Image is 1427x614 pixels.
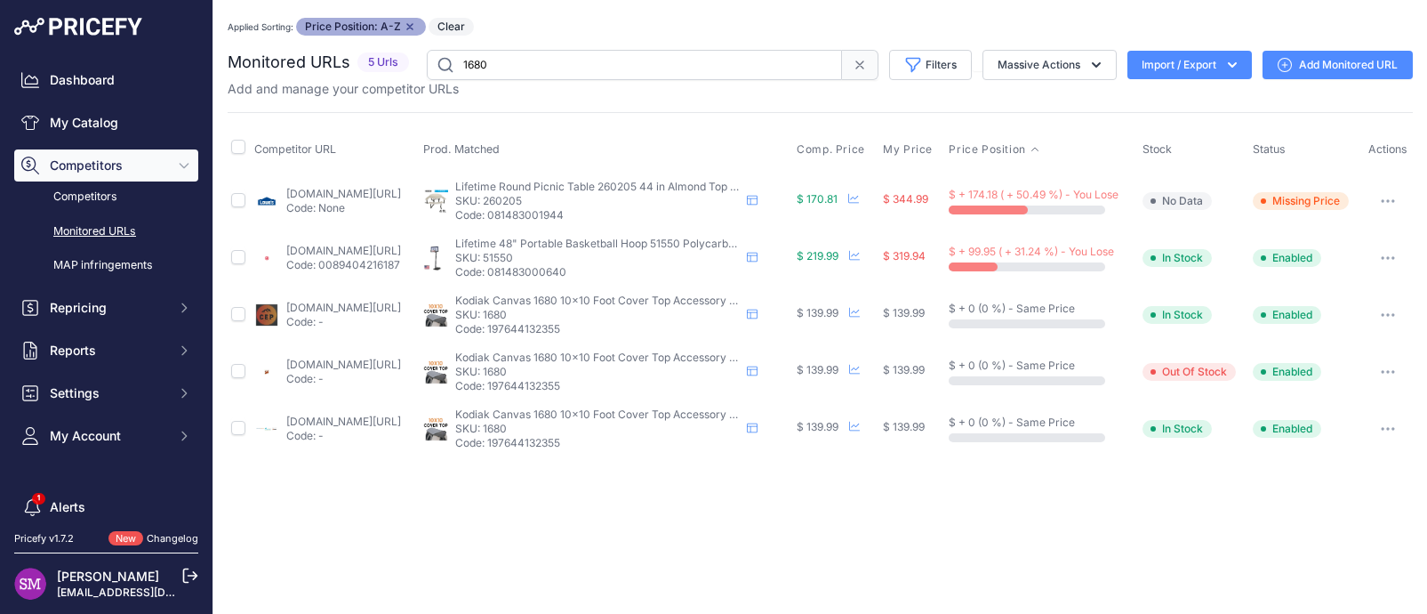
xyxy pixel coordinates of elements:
span: Stock [1142,142,1172,156]
p: Code: - [286,429,401,443]
span: $ 319.94 [883,249,926,263]
span: $ 139.99 [797,363,838,376]
span: $ 139.99 [797,306,838,319]
button: My Price [883,142,936,157]
a: [DOMAIN_NAME][URL] [286,244,401,257]
span: Prod. Matched [423,142,500,156]
span: $ + 0 (0 %) - Same Price [949,416,1075,429]
button: Import / Export [1127,51,1252,79]
a: Dashboard [14,64,198,96]
span: Price Position: A-Z [296,18,426,36]
p: Code: - [286,315,401,329]
span: Reports [50,342,166,360]
nav: Sidebar [14,64,198,591]
span: 5 Urls [357,53,409,73]
span: $ 344.99 [883,192,928,206]
span: $ 139.99 [883,306,925,319]
a: [EMAIL_ADDRESS][DOMAIN_NAME] [57,586,243,599]
button: Price Position [949,142,1039,157]
h2: Monitored URLs [228,50,350,75]
p: Code: 081483000640 [455,265,740,279]
a: [DOMAIN_NAME][URL] [286,415,401,428]
span: $ 139.99 [883,363,925,376]
span: $ + 0 (0 %) - Same Price [949,302,1075,315]
p: Code: None [286,201,401,215]
span: Kodiak Canvas 1680 10x10 Foot Cover Top Accessory for Flex Bow Tents [455,351,822,364]
span: $ 139.99 [797,420,838,433]
span: In Stock [1142,306,1212,324]
button: Settings [14,377,198,409]
span: My Price [883,142,933,157]
span: My Account [50,427,166,445]
div: Pricefy v1.7.2 [14,531,74,546]
a: [DOMAIN_NAME][URL] [286,301,401,314]
p: Code: 197644132355 [455,322,740,336]
span: Settings [50,384,166,402]
span: Comp. Price [797,142,865,157]
span: Kodiak Canvas 1680 10x10 Foot Cover Top Accessory for Flex Bow Tents [455,294,822,307]
span: $ 219.99 [797,249,838,263]
input: Search [427,50,842,80]
span: Kodiak Canvas 1680 10x10 Foot Cover Top Accessory for Flex Bow Tents [455,408,822,421]
span: Actions [1368,142,1407,156]
p: SKU: 1680 [455,308,740,322]
span: In Stock [1142,420,1212,438]
span: $ + 174.18 ( + 50.49 %) - You Lose [949,188,1118,201]
span: Repricing [50,299,166,317]
span: Enabled [1253,420,1321,438]
span: Out Of Stock [1142,363,1236,381]
span: In Stock [1142,249,1212,267]
p: SKU: 260205 [455,194,740,208]
p: Code: - [286,372,401,386]
button: Reports [14,335,198,367]
p: Code: 197644132355 [455,379,740,393]
p: Code: 0089404216187 [286,258,401,272]
span: $ 170.81 [797,192,838,206]
a: Alerts [14,491,198,523]
span: Enabled [1253,249,1321,267]
a: [PERSON_NAME] [57,569,159,584]
button: Comp. Price [797,142,869,157]
button: Massive Actions [982,50,1117,80]
p: Code: 197644132355 [455,436,740,450]
span: Enabled [1253,363,1321,381]
span: No Data [1142,192,1212,210]
span: Price Position [949,142,1025,157]
button: My Account [14,420,198,452]
small: Applied Sorting: [228,21,293,32]
span: New [108,531,143,546]
span: Competitor URL [254,142,336,156]
span: $ + 99.95 ( + 31.24 %) - You Lose [949,245,1114,258]
a: My Catalog [14,107,198,139]
button: Competitors [14,149,198,182]
span: Enabled [1253,306,1321,324]
p: SKU: 1680 [455,422,740,436]
a: [DOMAIN_NAME][URL] [286,358,401,371]
button: Clear [429,18,474,36]
a: Changelog [147,532,198,545]
a: Add Monitored URL [1263,51,1413,79]
p: Add and manage your competitor URLs [228,80,459,98]
button: Repricing [14,292,198,324]
span: $ + 0 (0 %) - Same Price [949,359,1075,372]
button: Filters [889,50,972,80]
span: Competitors [50,157,166,174]
span: Status [1253,142,1286,156]
p: SKU: 1680 [455,365,740,379]
a: Monitored URLs [14,216,198,247]
a: [DOMAIN_NAME][URL] [286,187,401,200]
a: MAP infringements [14,250,198,281]
img: Pricefy Logo [14,18,142,36]
a: Competitors [14,182,198,213]
span: Missing Price [1253,192,1349,210]
span: $ 139.99 [883,420,925,433]
span: Lifetime Round Picnic Table 260205 44 in Almond Top Swivel Benches - Almond - 44 inches [455,180,919,193]
p: SKU: 51550 [455,251,740,265]
p: Code: 081483001944 [455,208,740,222]
span: Lifetime 48" Portable Basketball Hoop 51550 Polycarbonate Backboard - Orange - 48" Backboard [455,237,950,250]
